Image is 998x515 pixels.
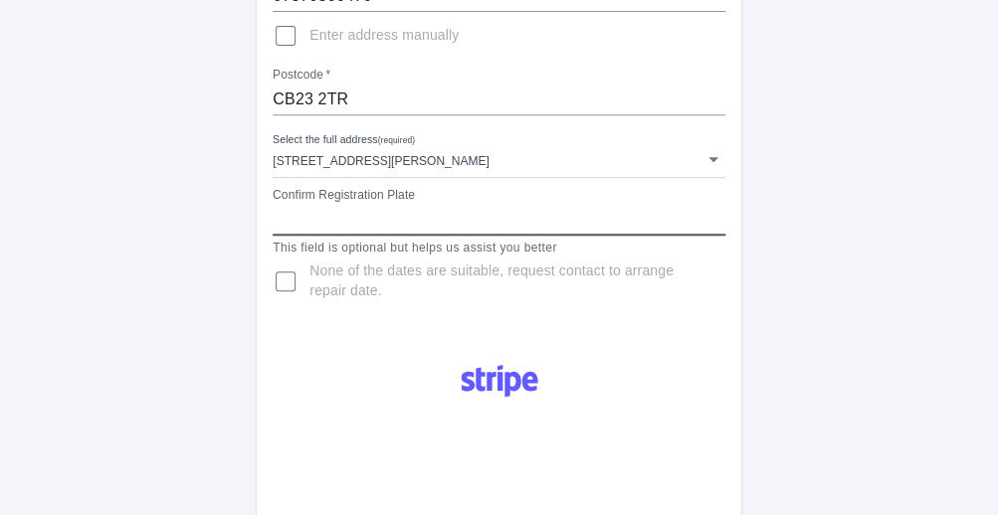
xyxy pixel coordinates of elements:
[309,261,709,301] span: None of the dates are suitable, request contact to arrange repair date.
[309,26,459,46] span: Enter address manually
[273,186,415,203] label: Confirm Registration Plate
[450,357,549,405] img: Logo
[273,132,415,148] label: Select the full address
[273,239,725,258] p: This field is optional but helps us assist you better
[273,67,330,84] label: Postcode
[378,136,415,145] small: (required)
[273,141,725,177] div: [STREET_ADDRESS][PERSON_NAME]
